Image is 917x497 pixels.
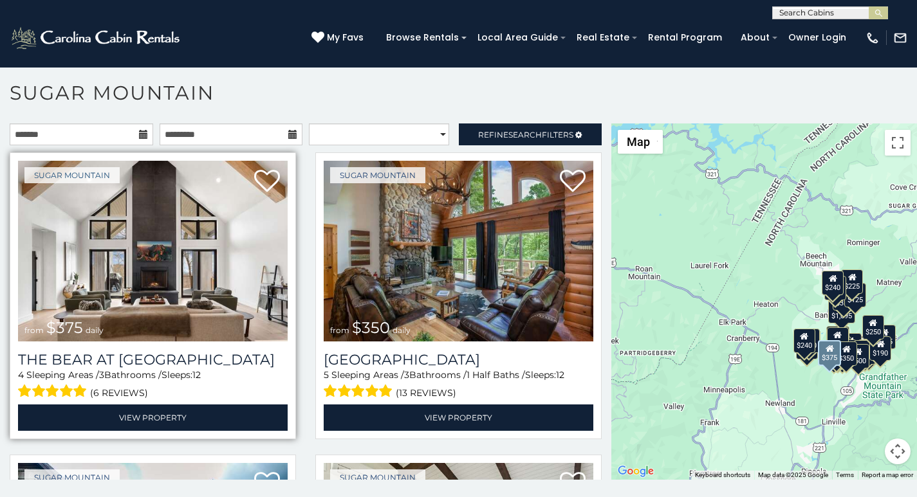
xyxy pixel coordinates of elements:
a: Add to favorites [254,168,280,195]
div: $265 [827,326,849,350]
div: $155 [873,325,895,349]
span: 3 [404,369,409,381]
span: $350 [352,318,390,337]
div: $200 [839,333,861,357]
span: Map [627,135,650,149]
button: Change map style [618,130,663,154]
div: $225 [841,269,863,294]
div: $350 [835,341,857,366]
div: $375 [818,340,841,366]
a: Sugar Mountain [24,167,120,183]
a: Sugar Mountain [330,167,425,183]
div: $170 [824,276,846,300]
a: Real Estate [570,28,636,48]
span: (6 reviews) [90,384,148,401]
a: View Property [324,404,593,431]
span: from [24,325,44,335]
span: (13 reviews) [396,384,456,401]
div: $1,095 [828,299,855,323]
div: Sleeping Areas / Bathrooms / Sleeps: [324,368,593,401]
div: $125 [844,283,866,307]
h3: Grouse Moor Lodge [324,351,593,368]
a: Sugar Mountain [330,469,425,485]
span: 4 [18,369,24,381]
div: $250 [862,315,884,339]
h3: The Bear At Sugar Mountain [18,351,288,368]
button: Toggle fullscreen view [885,130,911,156]
span: 12 [556,369,564,381]
div: $300 [826,327,848,352]
a: The Bear At Sugar Mountain from $375 daily [18,161,288,341]
button: Keyboard shortcuts [695,471,750,480]
a: View Property [18,404,288,431]
a: Report a map error [862,471,913,478]
img: Grouse Moor Lodge [324,161,593,341]
div: $195 [853,340,875,365]
span: daily [86,325,104,335]
div: $190 [826,326,848,350]
span: 5 [324,369,329,381]
a: [GEOGRAPHIC_DATA] [324,351,593,368]
a: Browse Rentals [380,28,465,48]
img: White-1-2.png [10,25,183,51]
a: Terms [836,471,854,478]
a: RefineSearchFilters [459,123,602,145]
a: My Favs [311,31,367,45]
span: daily [393,325,411,335]
a: Add to favorites [560,168,586,195]
div: $500 [847,344,869,368]
div: Sleeping Areas / Bathrooms / Sleeps: [18,368,288,401]
span: Map data ©2025 Google [758,471,828,478]
span: My Favs [327,31,364,44]
span: Refine Filters [478,130,573,140]
span: from [330,325,349,335]
div: $240 [793,329,815,353]
img: The Bear At Sugar Mountain [18,161,288,341]
img: Google [615,463,657,480]
div: $190 [869,336,891,361]
img: phone-regular-white.png [866,31,880,45]
a: Open this area in Google Maps (opens a new window) [615,463,657,480]
a: About [734,28,776,48]
a: Rental Program [642,28,728,48]
a: Local Area Guide [471,28,564,48]
span: 1 Half Baths / [467,369,525,381]
a: Owner Login [782,28,853,48]
span: Search [508,130,542,140]
span: 3 [99,369,104,381]
span: 12 [192,369,201,381]
a: Sugar Mountain [24,469,120,485]
div: $240 [822,271,844,295]
img: mail-regular-white.png [893,31,907,45]
button: Map camera controls [885,438,911,464]
span: $375 [46,318,83,337]
a: Grouse Moor Lodge from $350 daily [324,161,593,341]
a: The Bear At [GEOGRAPHIC_DATA] [18,351,288,368]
